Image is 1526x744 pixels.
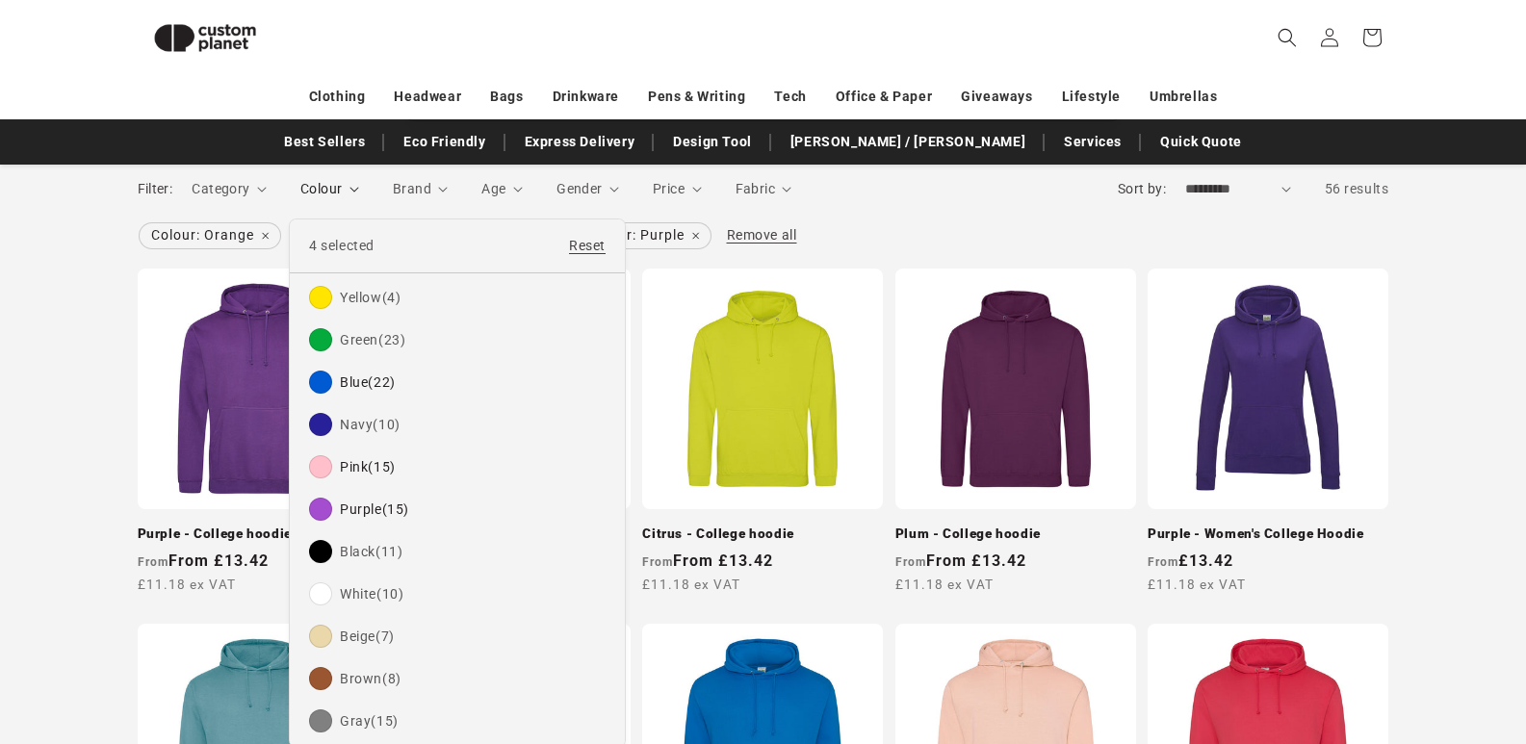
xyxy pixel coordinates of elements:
[515,125,645,159] a: Express Delivery
[1054,125,1131,159] a: Services
[394,80,461,114] a: Headwear
[1151,125,1252,159] a: Quick Quote
[663,125,762,159] a: Design Tool
[648,80,745,114] a: Pens & Writing
[394,125,495,159] a: Eco Friendly
[274,125,375,159] a: Best Sellers
[961,80,1032,114] a: Giveaways
[553,80,619,114] a: Drinkware
[138,8,272,68] img: Custom Planet
[300,179,359,199] summary: Colour (4 selected)
[836,80,932,114] a: Office & Paper
[309,80,366,114] a: Clothing
[781,125,1035,159] a: [PERSON_NAME] / [PERSON_NAME]
[1430,652,1526,744] iframe: Chat Widget
[1150,80,1217,114] a: Umbrellas
[1062,80,1121,114] a: Lifestyle
[1266,16,1308,59] summary: Search
[490,80,523,114] a: Bags
[774,80,806,114] a: Tech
